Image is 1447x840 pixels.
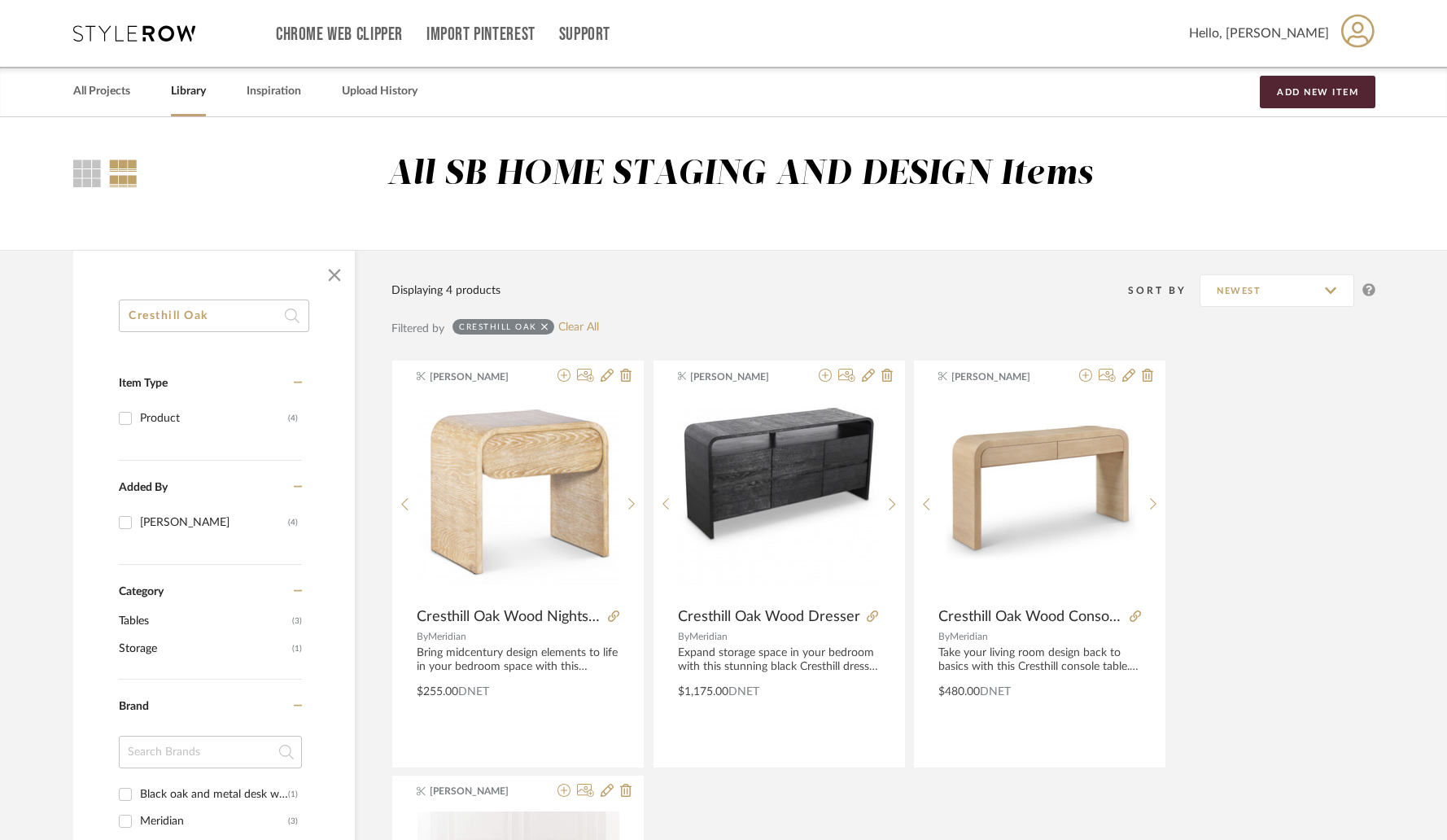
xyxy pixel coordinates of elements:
[140,808,288,834] div: Meridian
[559,28,610,42] a: Support
[417,686,458,698] span: $255.00
[119,482,168,493] span: Added By
[119,736,302,768] input: Search Brands
[119,378,168,389] span: Item Type
[119,607,288,635] span: Tables
[417,608,601,626] span: Cresthill Oak Wood Nightstand
[288,405,298,431] div: (4)
[678,408,880,586] img: Cresthill Oak Wood Dresser
[690,370,793,384] span: [PERSON_NAME]
[417,632,428,641] span: By
[430,784,532,798] span: [PERSON_NAME]
[119,701,149,712] span: Brand
[678,608,860,626] span: Cresthill Oak Wood Dresser
[417,409,619,585] img: Cresthill Oak Wood Nightstand
[140,405,288,431] div: Product
[342,81,417,103] a: Upload History
[939,396,1141,599] div: 0
[292,636,302,662] span: (1)
[678,646,881,674] div: Expand storage space in your bedroom with this stunning black Cresthill dresser from Meridian Fur...
[678,686,728,698] span: $1,175.00
[938,646,1141,674] div: Take your living room design back to basics with this Cresthill console table. This art deco desi...
[1189,24,1329,43] span: Hello, [PERSON_NAME]
[558,321,599,335] a: Clear All
[938,608,1123,626] span: Cresthill Oak Wood Console Table
[140,781,288,807] div: Black oak and metal desk works hard round the clock. Set of drawers makes space for desk accessories
[689,632,728,641] span: Meridian
[678,396,880,599] div: 0
[1128,282,1200,299] div: Sort By
[387,154,1093,195] div: All SB HOME STAGING AND DESIGN Items
[1260,76,1375,108] button: Add New Item
[938,686,980,698] span: $480.00
[73,81,130,103] a: All Projects
[426,28,536,42] a: Import Pinterest
[417,646,619,674] div: Bring midcentury design elements to life in your bedroom space with this Cresthill nightstand. Th...
[391,282,501,300] div: Displaying 4 products
[950,632,988,641] span: Meridian
[318,259,351,291] button: Close
[459,322,537,332] div: Cresthill Oak
[292,608,302,634] span: (3)
[140,510,288,536] div: [PERSON_NAME]
[288,510,298,536] div: (4)
[391,320,444,338] div: Filtered by
[938,632,950,641] span: By
[458,686,489,698] span: DNET
[980,686,1011,698] span: DNET
[276,28,403,42] a: Chrome Web Clipper
[728,686,759,698] span: DNET
[939,426,1141,569] img: Cresthill Oak Wood Console Table
[119,300,309,332] input: Search within 4 results
[678,632,689,641] span: By
[951,370,1054,384] span: [PERSON_NAME]
[171,81,206,103] a: Library
[119,585,164,599] span: Category
[288,808,298,834] div: (3)
[288,781,298,807] div: (1)
[119,635,288,663] span: Storage
[247,81,301,103] a: Inspiration
[430,370,532,384] span: [PERSON_NAME]
[428,632,466,641] span: Meridian
[417,396,619,599] div: 0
